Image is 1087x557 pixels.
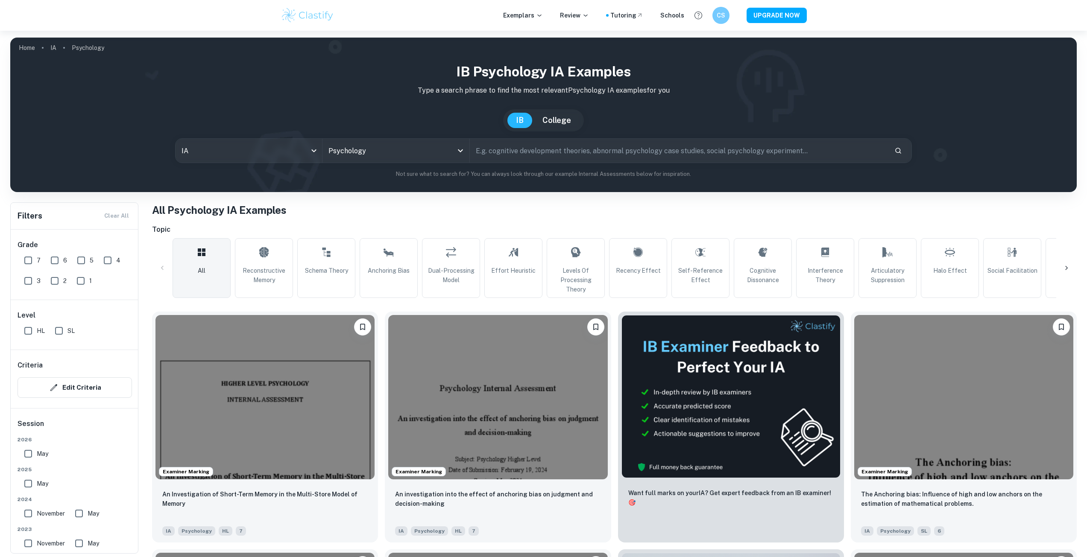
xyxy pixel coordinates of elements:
[851,312,1077,542] a: Examiner MarkingBookmarkThe Anchoring bias: Influence of high and low anchors on the estimation o...
[88,539,99,548] span: May
[507,113,532,128] button: IB
[800,266,850,285] span: Interference Theory
[854,315,1073,479] img: Psychology IA example thumbnail: The Anchoring bias: Influence of high an
[877,526,914,536] span: Psychology
[63,256,67,265] span: 6
[18,240,132,250] h6: Grade
[934,526,944,536] span: 6
[37,539,65,548] span: November
[917,526,931,536] span: SL
[411,526,448,536] span: Psychology
[50,42,56,54] a: IA
[618,312,844,542] a: ThumbnailWant full marks on yourIA? Get expert feedback from an IB examiner!
[691,8,706,23] button: Help and Feedback
[862,266,913,285] span: Articulatory Suppression
[37,479,48,488] span: May
[162,490,368,508] p: An Investigation of Short-Term Memory in the Multi-Store Model of Memory
[152,225,1077,235] h6: Topic
[18,210,42,222] h6: Filters
[18,419,132,436] h6: Session
[18,496,132,503] span: 2024
[660,11,684,20] a: Schools
[72,43,104,52] p: Psychology
[560,11,589,20] p: Review
[63,276,67,286] span: 2
[17,85,1070,96] p: Type a search phrase to find the most relevant Psychology IA examples for you
[451,526,465,536] span: HL
[219,526,232,536] span: HL
[392,468,445,475] span: Examiner Marking
[385,312,611,542] a: Examiner MarkingBookmarkAn investigation into the effect of anchoring bias on judgment and decisi...
[354,318,371,335] button: Bookmark
[388,315,607,479] img: Psychology IA example thumbnail: An investigation into the effect of anch
[18,360,43,370] h6: Criteria
[491,266,536,275] span: Effort Heuristic
[551,266,601,294] span: Levels of Processing Theory
[716,11,726,20] h6: CS
[90,256,94,265] span: 5
[469,526,479,536] span: 7
[37,449,48,458] span: May
[19,42,35,54] a: Home
[116,256,120,265] span: 4
[621,315,841,478] img: Thumbnail
[162,526,175,536] span: IA
[395,490,601,508] p: An investigation into the effect of anchoring bias on judgment and decision-making
[1053,318,1070,335] button: Bookmark
[18,525,132,533] span: 2023
[239,266,289,285] span: Reconstructive Memory
[88,509,99,518] span: May
[236,526,246,536] span: 7
[712,7,730,24] button: CS
[18,436,132,443] span: 2026
[17,170,1070,178] p: Not sure what to search for? You can always look through our example Internal Assessments below f...
[587,318,604,335] button: Bookmark
[178,526,215,536] span: Psychology
[503,11,543,20] p: Exemplars
[67,326,75,335] span: SL
[198,266,205,275] span: All
[305,266,348,275] span: Schema Theory
[368,266,410,275] span: Anchoring Bias
[628,499,636,506] span: 🎯
[861,490,1066,508] p: The Anchoring bias: Influence of high and low anchors on the estimation of mathematical problems.
[18,377,132,398] button: Edit Criteria
[454,145,466,157] button: Open
[426,266,476,285] span: Dual-Processing Model
[159,468,213,475] span: Examiner Marking
[616,266,661,275] span: Recency Effect
[37,326,45,335] span: HL
[738,266,788,285] span: Cognitive Dissonance
[610,11,643,20] a: Tutoring
[155,315,375,479] img: Psychology IA example thumbnail: An Investigation of Short-Term Memory in
[858,468,911,475] span: Examiner Marking
[17,61,1070,82] h1: IB Psychology IA examples
[37,276,41,286] span: 3
[987,266,1037,275] span: Social Facilitation
[628,488,834,507] p: Want full marks on your IA ? Get expert feedback from an IB examiner!
[395,526,407,536] span: IA
[933,266,967,275] span: Halo Effect
[675,266,726,285] span: Self-Reference Effect
[281,7,335,24] img: Clastify logo
[176,139,322,163] div: IA
[747,8,807,23] button: UPGRADE NOW
[37,509,65,518] span: November
[37,256,41,265] span: 7
[534,113,580,128] button: College
[18,466,132,473] span: 2025
[891,143,905,158] button: Search
[470,139,888,163] input: E.g. cognitive development theories, abnormal psychology case studies, social psychology experime...
[861,526,873,536] span: IA
[152,202,1077,218] h1: All Psychology IA Examples
[10,38,1077,192] img: profile cover
[89,276,92,286] span: 1
[152,312,378,542] a: Examiner MarkingBookmarkAn Investigation of Short-Term Memory in the Multi-Store Model of MemoryI...
[18,310,132,321] h6: Level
